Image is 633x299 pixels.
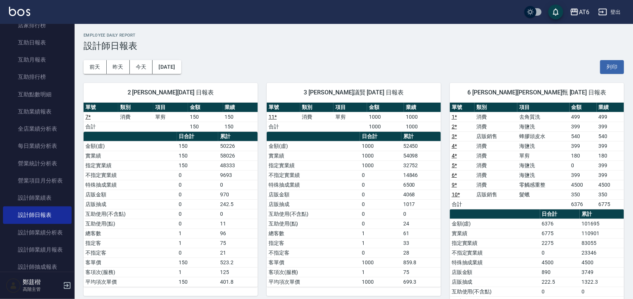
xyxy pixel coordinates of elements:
[360,209,401,219] td: 0
[597,180,624,190] td: 4500
[474,141,517,151] td: 消費
[401,248,441,258] td: 28
[450,238,540,248] td: 指定實業績
[267,141,360,151] td: 金額(虛)
[267,228,360,238] td: 總客數
[570,122,597,131] td: 399
[540,267,580,277] td: 890
[540,287,580,296] td: 0
[84,199,177,209] td: 店販抽成
[84,258,177,267] td: 客單價
[267,267,360,277] td: 客項次(服務)
[580,219,624,228] td: 101695
[188,122,223,131] td: 150
[540,277,580,287] td: 222.5
[580,209,624,219] th: 累計
[401,209,441,219] td: 0
[84,228,177,238] td: 總客數
[267,151,360,161] td: 實業績
[450,248,540,258] td: 不指定實業績
[401,132,441,141] th: 累計
[540,219,580,228] td: 6376
[517,122,569,131] td: 海鹽洗
[401,267,441,277] td: 75
[153,60,181,74] button: [DATE]
[3,206,72,224] a: 設計師日報表
[450,228,540,238] td: 實業績
[84,141,177,151] td: 金額(虛)
[223,112,258,122] td: 150
[517,180,569,190] td: 零觸感重整
[540,228,580,238] td: 6775
[597,161,624,170] td: 399
[177,219,218,228] td: 0
[218,190,258,199] td: 970
[84,267,177,277] td: 客項次(服務)
[84,180,177,190] td: 特殊抽成業績
[401,199,441,209] td: 1017
[84,277,177,287] td: 平均項次單價
[130,60,153,74] button: 今天
[177,141,218,151] td: 150
[276,89,432,96] span: 3 [PERSON_NAME]議賢 [DATE] 日報表
[267,103,441,132] table: a dense table
[218,238,258,248] td: 75
[218,151,258,161] td: 58026
[367,122,404,131] td: 1000
[177,258,218,267] td: 150
[540,258,580,267] td: 4500
[218,209,258,219] td: 0
[267,122,300,131] td: 合計
[597,170,624,180] td: 399
[84,248,177,258] td: 不指定客
[401,141,441,151] td: 52450
[401,238,441,248] td: 33
[3,120,72,137] a: 全店業績分析表
[517,170,569,180] td: 海鹽洗
[597,199,624,209] td: 6775
[23,286,61,293] p: 高階主管
[177,161,218,170] td: 150
[3,258,72,275] a: 設計師抽成報表
[267,190,360,199] td: 店販金額
[517,161,569,170] td: 海鹽洗
[570,131,597,141] td: 540
[597,151,624,161] td: 180
[84,161,177,170] td: 指定實業績
[450,199,474,209] td: 合計
[84,103,258,132] table: a dense table
[218,141,258,151] td: 50226
[570,170,597,180] td: 399
[580,258,624,267] td: 4500
[570,112,597,122] td: 499
[474,122,517,131] td: 消費
[3,68,72,85] a: 互助排行榜
[177,267,218,277] td: 1
[267,132,441,287] table: a dense table
[580,287,624,296] td: 0
[580,267,624,277] td: 3749
[360,199,401,209] td: 0
[540,238,580,248] td: 2275
[360,170,401,180] td: 0
[3,86,72,103] a: 互助點數明細
[218,161,258,170] td: 48333
[84,122,118,131] td: 合計
[223,103,258,112] th: 業績
[517,141,569,151] td: 海鹽洗
[218,132,258,141] th: 累計
[107,60,130,74] button: 昨天
[570,161,597,170] td: 0
[474,103,517,112] th: 類別
[570,199,597,209] td: 6376
[84,219,177,228] td: 互助使用(點)
[360,248,401,258] td: 0
[6,278,21,293] img: Person
[401,258,441,267] td: 859.8
[118,103,153,112] th: 類別
[177,190,218,199] td: 0
[570,190,597,199] td: 350
[570,151,597,161] td: 180
[367,103,404,112] th: 金額
[267,277,360,287] td: 平均項次單價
